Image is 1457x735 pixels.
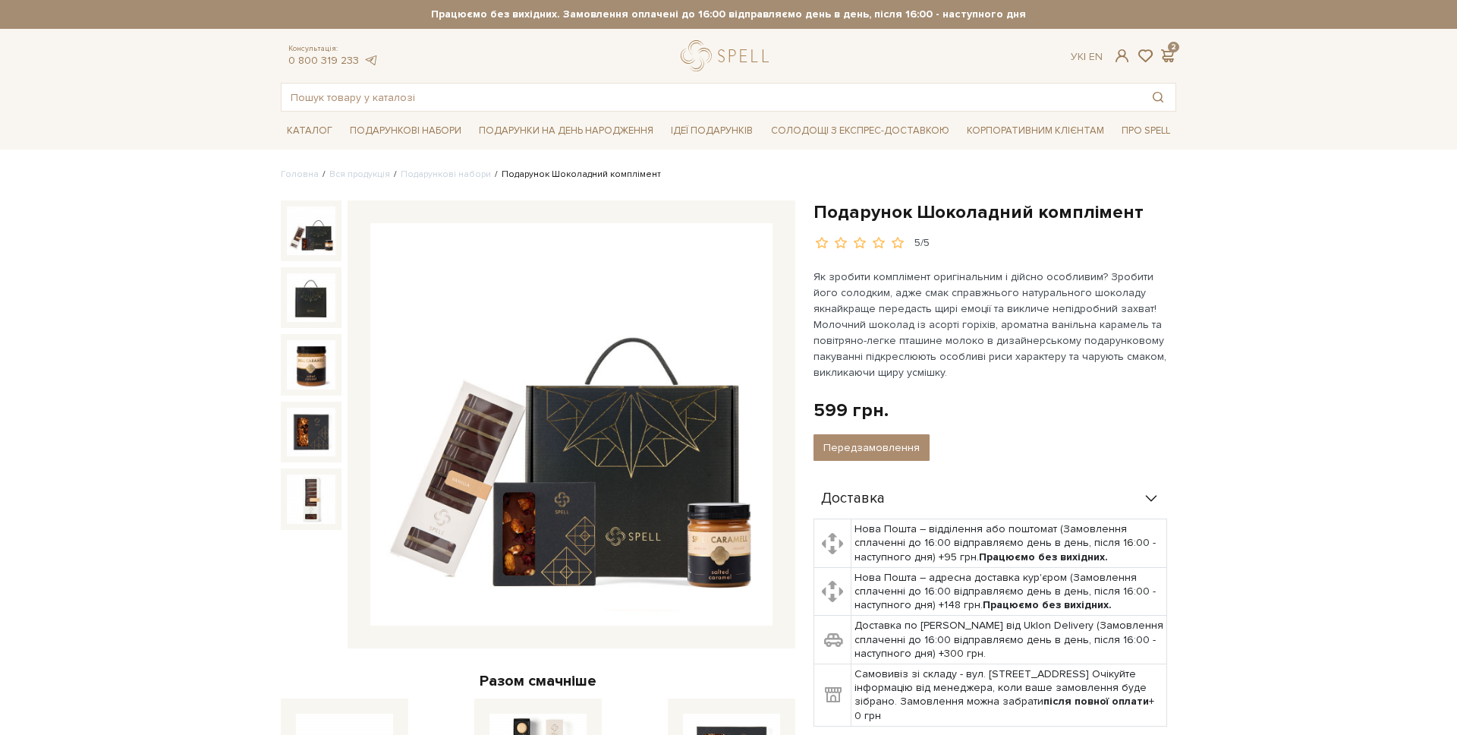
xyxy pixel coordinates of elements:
div: 5/5 [914,236,930,251]
td: Доставка по [PERSON_NAME] від Uklon Delivery (Замовлення сплаченні до 16:00 відправляємо день в д... [851,616,1167,664]
a: telegram [363,54,378,67]
span: Консультація: [288,44,378,54]
div: Ук [1071,50,1103,64]
a: Солодощі з експрес-доставкою [765,118,955,144]
img: Подарунок Шоколадний комплімент [287,340,335,389]
input: Пошук товару у каталозі [282,84,1141,111]
b: Працюємо без вихідних. [979,550,1108,563]
a: En [1089,50,1103,63]
img: Подарунок Шоколадний комплімент [370,223,773,626]
td: Нова Пошта – відділення або поштомат (Замовлення сплаченні до 16:00 відправляємо день в день, піс... [851,519,1167,568]
b: після повної оплати [1043,695,1149,708]
h1: Подарунок Шоколадний комплімент [813,200,1176,224]
a: logo [681,40,776,71]
b: Працюємо без вихідних. [983,598,1112,611]
img: Подарунок Шоколадний комплімент [287,475,335,523]
strong: Працюємо без вихідних. Замовлення оплачені до 16:00 відправляємо день в день, після 16:00 - насту... [281,8,1176,21]
a: Каталог [281,119,338,143]
a: Головна [281,169,319,180]
div: Разом смачніше [281,671,795,691]
a: Вся продукція [329,169,390,180]
img: Подарунок Шоколадний комплімент [287,207,335,255]
button: Пошук товару у каталозі [1141,84,1175,111]
td: Нова Пошта – адресна доставка кур'єром (Замовлення сплаченні до 16:00 відправляємо день в день, п... [851,567,1167,616]
span: | [1084,50,1086,63]
div: 599 грн. [813,399,889,422]
li: Подарунок Шоколадний комплімент [491,168,661,181]
a: Подарунки на День народження [473,119,659,143]
a: 0 800 319 233 [288,54,359,67]
a: Корпоративним клієнтам [961,119,1110,143]
button: Передзамовлення [813,434,930,461]
span: Доставка [821,492,885,506]
img: Подарунок Шоколадний комплімент [287,273,335,322]
a: Подарункові набори [401,169,491,180]
a: Про Spell [1116,119,1176,143]
p: Як зробити комплімент оригінальним і дійсно особливим? Зробити його солодким, адже смак справжньо... [813,269,1169,380]
img: Подарунок Шоколадний комплімент [287,408,335,456]
a: Подарункові набори [344,119,467,143]
a: Ідеї подарунків [665,119,759,143]
td: Самовивіз зі складу - вул. [STREET_ADDRESS] Очікуйте інформацію від менеджера, коли ваше замовлен... [851,664,1167,727]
